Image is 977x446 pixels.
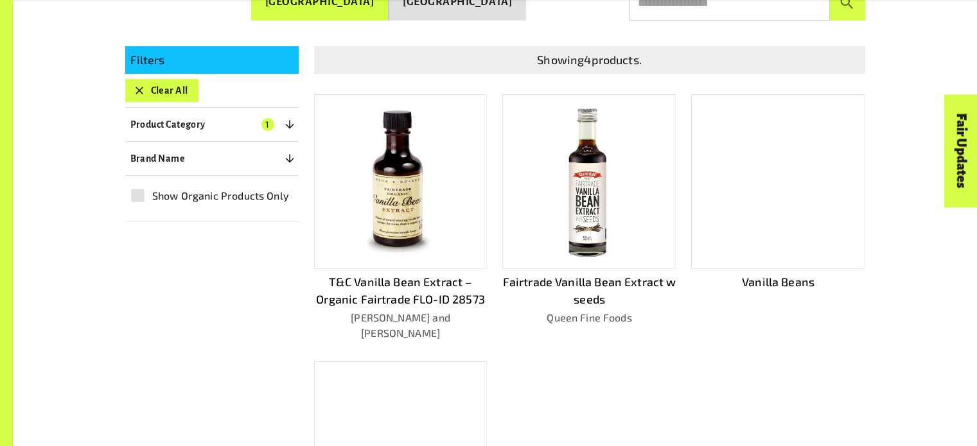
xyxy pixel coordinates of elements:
[130,117,206,132] p: Product Category
[502,273,676,308] p: Fairtrade Vanilla Bean Extract w seeds
[152,188,289,203] span: Show Organic Products Only
[125,113,299,136] button: Product Category
[130,51,294,69] p: Filters
[691,94,865,340] a: Vanilla Beans
[691,273,865,291] p: Vanilla Beans
[125,147,299,170] button: Brand Name
[261,118,274,131] span: 1
[502,94,676,340] a: Fairtrade Vanilla Bean Extract w seedsQueen Fine Foods
[502,310,676,325] p: Queen Fine Foods
[314,310,488,341] p: [PERSON_NAME] and [PERSON_NAME]
[125,79,198,102] button: Clear All
[130,151,186,166] p: Brand Name
[319,51,860,69] p: Showing 4 products.
[314,273,488,308] p: T&C Vanilla Bean Extract – Organic Fairtrade FLO-ID 28573
[314,94,488,340] a: T&C Vanilla Bean Extract – Organic Fairtrade FLO-ID 28573[PERSON_NAME] and [PERSON_NAME]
